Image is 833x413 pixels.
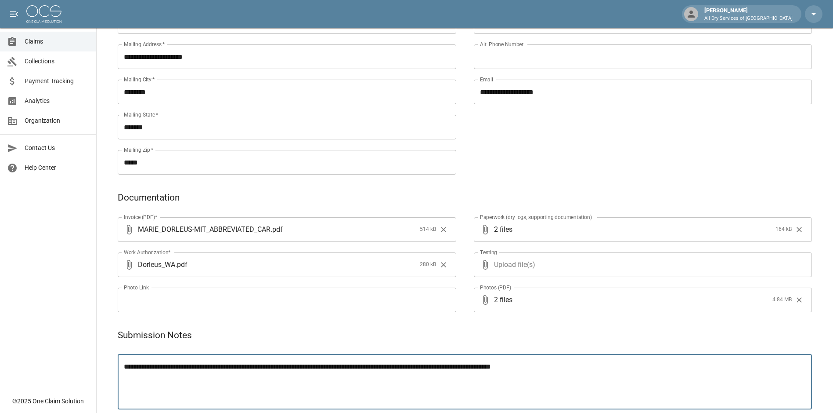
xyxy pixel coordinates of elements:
span: Dorleus_WA [138,259,175,270]
span: Contact Us [25,143,89,153]
label: Mailing City [124,76,155,83]
label: Photos (PDF) [480,284,511,291]
span: Collections [25,57,89,66]
label: Invoice (PDF)* [124,213,158,221]
span: Claims [25,37,89,46]
span: . pdf [270,224,283,234]
label: Mailing Zip [124,146,154,154]
span: 4.84 MB [772,296,792,304]
button: open drawer [5,5,23,23]
label: Work Authorization* [124,249,171,256]
span: Upload file(s) [494,252,789,277]
span: Payment Tracking [25,77,89,86]
span: . pdf [175,259,188,270]
span: 2 files [494,288,769,312]
button: Clear [437,258,450,271]
span: 514 kB [420,225,436,234]
label: Testing [480,249,497,256]
div: [PERSON_NAME] [701,6,796,22]
span: 2 files [494,217,772,242]
span: 280 kB [420,260,436,269]
span: MARIE_DORLEUS-MIT_ABBREVIATED_CAR [138,224,270,234]
button: Clear [793,223,806,236]
button: Clear [793,293,806,307]
button: Clear [437,223,450,236]
label: Mailing Address [124,40,165,48]
label: Paperwork (dry logs, supporting documentation) [480,213,592,221]
span: Analytics [25,96,89,106]
label: Mailing State [124,111,158,118]
span: 164 kB [775,225,792,234]
div: © 2025 One Claim Solution [12,397,84,406]
label: Alt. Phone Number [480,40,523,48]
span: Organization [25,116,89,125]
img: ocs-logo-white-transparent.png [26,5,61,23]
p: All Dry Services of [GEOGRAPHIC_DATA] [704,15,793,22]
span: Help Center [25,163,89,172]
label: Photo Link [124,284,149,291]
label: Email [480,76,493,83]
